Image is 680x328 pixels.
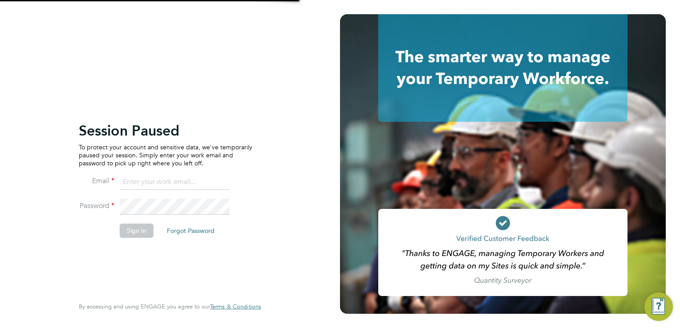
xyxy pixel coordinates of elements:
[79,143,252,168] p: To protect your account and sensitive data, we've temporarily paused your session. Simply enter y...
[79,122,252,140] h2: Session Paused
[210,303,261,310] a: Terms & Conditions
[120,224,154,238] button: Sign In
[79,303,261,310] span: By accessing and using ENGAGE you agree to our
[644,292,673,321] button: Engage Resource Center
[160,224,222,238] button: Forgot Password
[79,176,114,186] label: Email
[120,174,230,190] input: Enter your work email...
[79,201,114,211] label: Password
